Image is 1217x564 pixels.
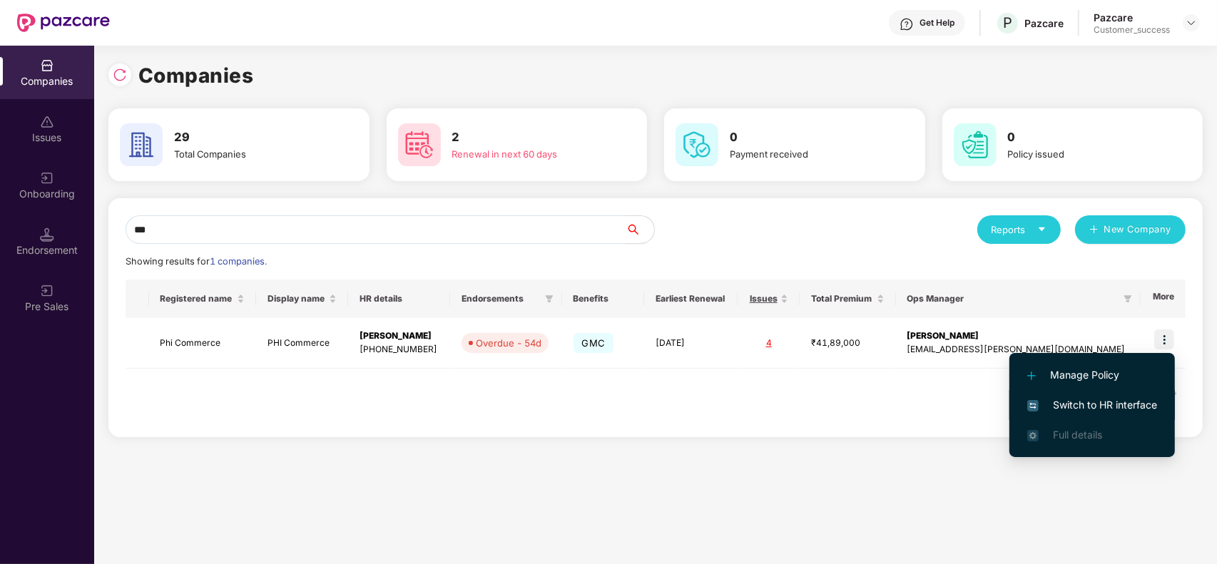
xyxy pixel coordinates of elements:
[1024,16,1064,30] div: Pazcare
[17,14,110,32] img: New Pazcare Logo
[40,58,54,73] img: svg+xml;base64,PHN2ZyBpZD0iQ29tcGFuaWVzIiB4bWxucz0iaHR0cDovL3d3dy53My5vcmcvMjAwMC9zdmciIHdpZHRoPS...
[1094,11,1170,24] div: Pazcare
[1027,430,1039,441] img: svg+xml;base64,PHN2ZyB4bWxucz0iaHR0cDovL3d3dy53My5vcmcvMjAwMC9zdmciIHdpZHRoPSIxNi4zNjMiIGhlaWdodD...
[1094,24,1170,36] div: Customer_success
[149,280,256,318] th: Registered name
[920,17,954,29] div: Get Help
[811,293,873,304] span: Total Premium
[738,280,800,318] th: Issues
[800,280,895,318] th: Total Premium
[462,293,539,304] span: Endorsements
[1003,14,1012,31] span: P
[1141,280,1186,318] th: More
[40,284,54,298] img: svg+xml;base64,PHN2ZyB3aWR0aD0iMjAiIGhlaWdodD0iMjAiIHZpZXdCb3g9IjAgMCAyMCAyMCIgZmlsbD0ibm9uZSIgeG...
[256,280,348,318] th: Display name
[1027,397,1157,413] span: Switch to HR interface
[40,115,54,129] img: svg+xml;base64,PHN2ZyBpZD0iSXNzdWVzX2Rpc2FibGVkIiB4bWxucz0iaHR0cDovL3d3dy53My5vcmcvMjAwMC9zdmciIH...
[1053,429,1102,441] span: Full details
[907,293,1118,304] span: Ops Manager
[40,171,54,185] img: svg+xml;base64,PHN2ZyB3aWR0aD0iMjAiIGhlaWdodD0iMjAiIHZpZXdCb3g9IjAgMCAyMCAyMCIgZmlsbD0ibm9uZSIgeG...
[40,227,54,242] img: svg+xml;base64,PHN2ZyB3aWR0aD0iMTQuNSIgaGVpZ2h0PSIxNC41IiB2aWV3Qm94PSIwIDAgMTYgMTYiIGZpbGw9Im5vbm...
[1027,367,1157,383] span: Manage Policy
[749,293,778,304] span: Issues
[900,17,914,31] img: svg+xml;base64,PHN2ZyBpZD0iSGVscC0zMngzMiIgeG1sbnM9Imh0dHA6Ly93d3cudzMub3JnLzIwMDAvc3ZnIiB3aWR0aD...
[1186,17,1197,29] img: svg+xml;base64,PHN2ZyBpZD0iRHJvcGRvd24tMzJ4MzIiIHhtbG5zPSJodHRwOi8vd3d3LnczLm9yZy8yMDAwL3N2ZyIgd2...
[1027,371,1036,380] img: svg+xml;base64,PHN2ZyB4bWxucz0iaHR0cDovL3d3dy53My5vcmcvMjAwMC9zdmciIHdpZHRoPSIxMi4yMDEiIGhlaWdodD...
[161,293,234,304] span: Registered name
[268,293,326,304] span: Display name
[1027,400,1039,411] img: svg+xml;base64,PHN2ZyB4bWxucz0iaHR0cDovL3d3dy53My5vcmcvMjAwMC9zdmciIHdpZHRoPSIxNiIgaGVpZ2h0PSIxNi...
[1154,329,1174,349] img: icon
